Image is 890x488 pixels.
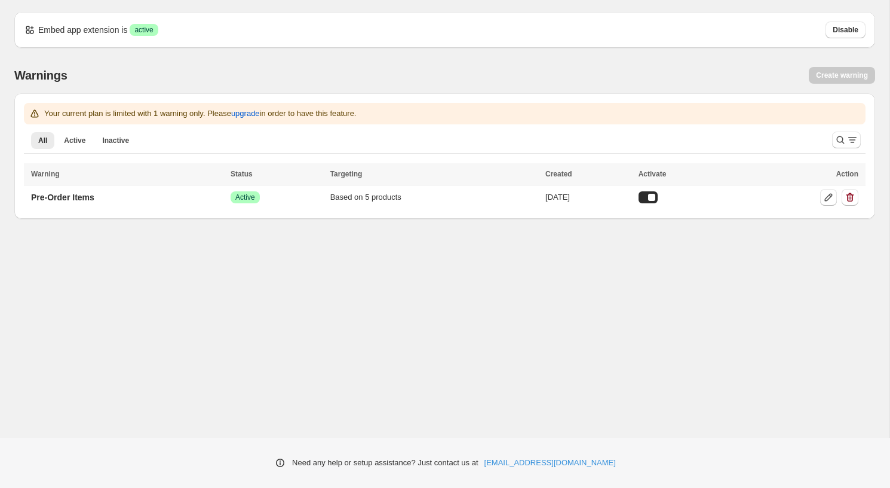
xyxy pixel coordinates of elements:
span: Activate [639,170,667,178]
button: upgrade [224,104,267,123]
span: Disable [833,25,858,35]
span: Warning [31,170,60,178]
button: Disable [825,22,866,38]
p: Embed app extension is [38,24,127,36]
span: Active [235,193,255,202]
button: Search and filter results [832,132,861,148]
p: Your current plan is limited with 1 warning only. Please in order to have this feature. [44,108,356,120]
span: All [38,136,47,145]
span: active [134,25,153,35]
span: Active [64,136,85,145]
a: [EMAIL_ADDRESS][DOMAIN_NAME] [484,457,616,469]
div: Based on 5 products [330,191,538,203]
p: Pre-Order Items [31,191,94,203]
a: Pre-Order Items [24,188,102,207]
span: Targeting [330,170,363,178]
span: Inactive [102,136,129,145]
span: upgrade [231,108,260,120]
span: Action [836,170,858,178]
h2: Warnings [14,68,67,83]
span: Created [545,170,572,178]
div: [DATE] [545,191,631,203]
span: Status [231,170,253,178]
